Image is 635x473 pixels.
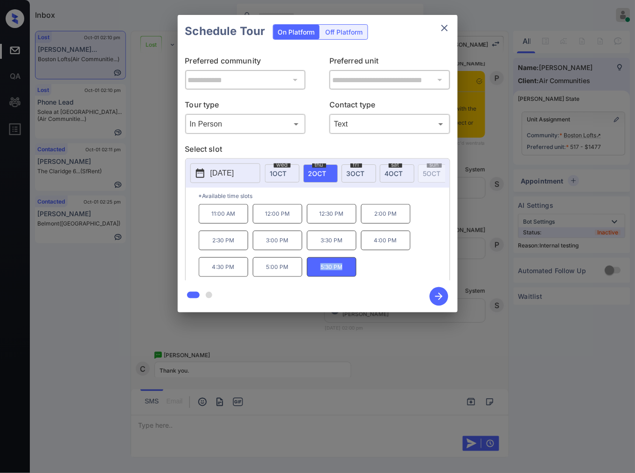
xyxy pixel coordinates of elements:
p: Preferred community [185,55,306,70]
span: 1 OCT [270,169,287,177]
p: Preferred unit [329,55,450,70]
p: Contact type [329,99,450,114]
span: wed [274,162,291,168]
p: 4:00 PM [361,231,411,250]
span: 2 OCT [308,169,327,177]
span: 3 OCT [347,169,365,177]
p: 12:00 PM [253,204,302,224]
p: 2:30 PM [199,231,248,250]
span: sat [389,162,402,168]
button: btn-next [424,284,454,309]
div: On Platform [273,25,320,39]
p: 3:30 PM [307,231,356,250]
p: 4:30 PM [199,257,248,277]
p: [DATE] [210,168,234,179]
p: *Available time slots [199,188,450,204]
span: fri [350,162,362,168]
p: Select slot [185,143,450,158]
span: thu [312,162,326,168]
p: 5:30 PM [307,257,356,277]
div: date-select [303,164,338,183]
div: Text [332,116,448,132]
p: 2:00 PM [361,204,411,224]
span: 4 OCT [385,169,403,177]
p: 3:00 PM [253,231,302,250]
div: In Person [188,116,304,132]
p: 5:00 PM [253,257,302,277]
button: close [435,19,454,37]
h2: Schedule Tour [178,15,273,48]
div: date-select [265,164,300,183]
div: Off Platform [321,25,368,39]
p: 11:00 AM [199,204,248,224]
div: date-select [380,164,414,183]
button: [DATE] [190,163,260,183]
p: 12:30 PM [307,204,356,224]
p: Tour type [185,99,306,114]
div: date-select [342,164,376,183]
